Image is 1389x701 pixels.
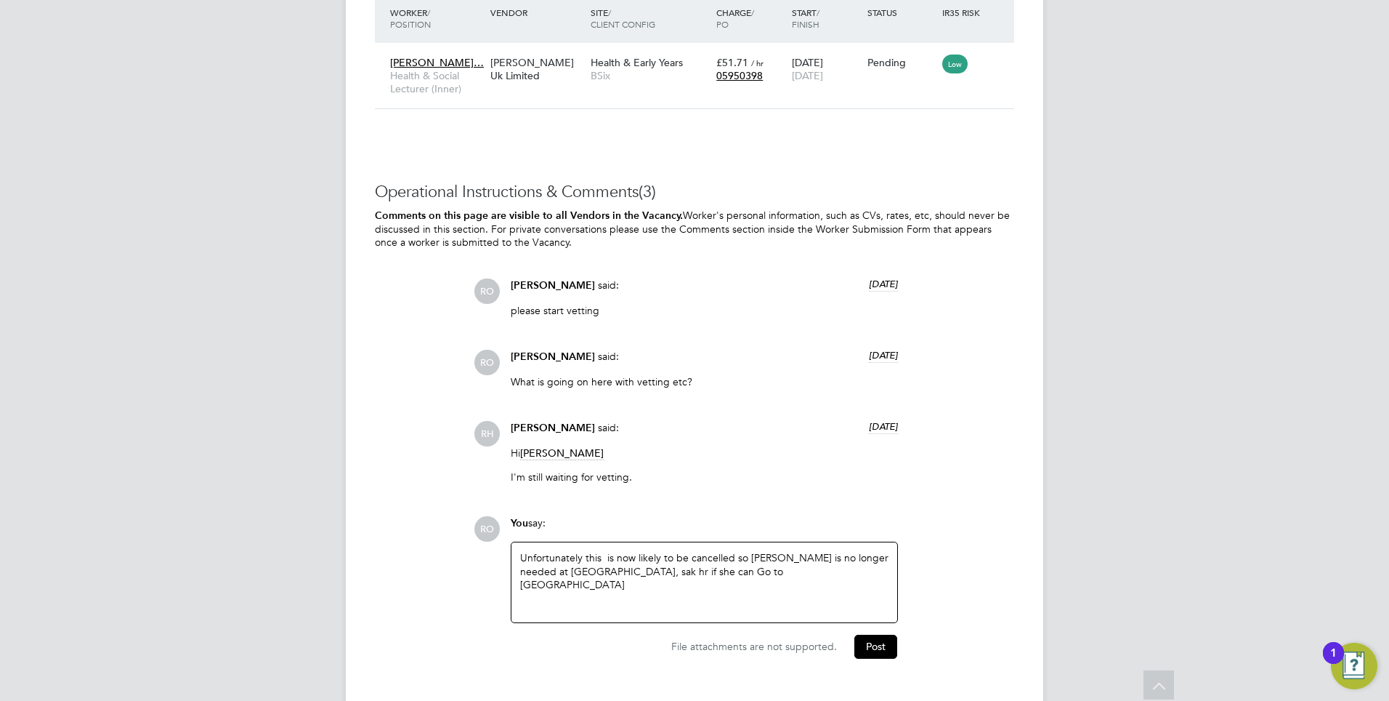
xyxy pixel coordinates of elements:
[375,182,1014,203] h3: Operational Instructions & Comments
[598,350,619,363] span: said:
[792,7,819,30] span: / Finish
[716,56,748,69] span: £51.71
[520,446,604,460] span: [PERSON_NAME]
[591,7,655,30] span: / Client Config
[942,55,968,73] span: Low
[386,48,1014,60] a: [PERSON_NAME]…Health & Social Lecturer (Inner)[PERSON_NAME] Uk LimitedHealth & Early YearsBSix£51...
[598,421,619,434] span: said:
[869,420,898,433] span: [DATE]
[598,279,619,292] span: said:
[474,279,500,304] span: RO
[474,516,500,542] span: RO
[511,375,898,388] p: What is going on here with vetting etc?
[390,69,483,95] span: Health & Social Lecturer (Inner)
[511,422,595,434] span: [PERSON_NAME]
[375,209,683,222] b: Comments on this page are visible to all Vendors in the Vacancy.
[520,551,888,614] div: Unfortunately this is now likely to be cancelled so [PERSON_NAME] is no longer needed at [GEOGRAP...
[751,57,764,68] span: / hr
[867,56,936,69] div: Pending
[1330,653,1337,672] div: 1
[511,470,898,484] p: I'm still waiting for vetting.
[716,69,763,82] span: 05950398
[869,349,898,361] span: [DATE]
[716,7,754,30] span: / PO
[671,640,837,653] span: File attachments are not supported.
[1331,643,1377,689] button: Open Resource Center, 1 new notification
[511,279,595,292] span: [PERSON_NAME]
[474,421,500,446] span: RH
[591,56,683,69] span: Health & Early Years
[375,209,1014,249] p: Worker's personal information, such as CVs, rates, etc, should never be discussed in this section...
[474,350,500,375] span: RO
[854,635,897,658] button: Post
[511,446,898,460] p: Hi
[511,350,595,363] span: [PERSON_NAME]
[487,49,587,89] div: [PERSON_NAME] Uk Limited
[639,182,656,201] span: (3)
[390,7,431,30] span: / Position
[511,304,898,317] p: please start vetting
[390,56,484,69] span: [PERSON_NAME]…
[792,69,823,82] span: [DATE]
[591,69,709,82] span: BSix
[511,516,898,542] div: say:
[788,49,864,89] div: [DATE]
[511,517,528,529] span: You
[869,278,898,290] span: [DATE]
